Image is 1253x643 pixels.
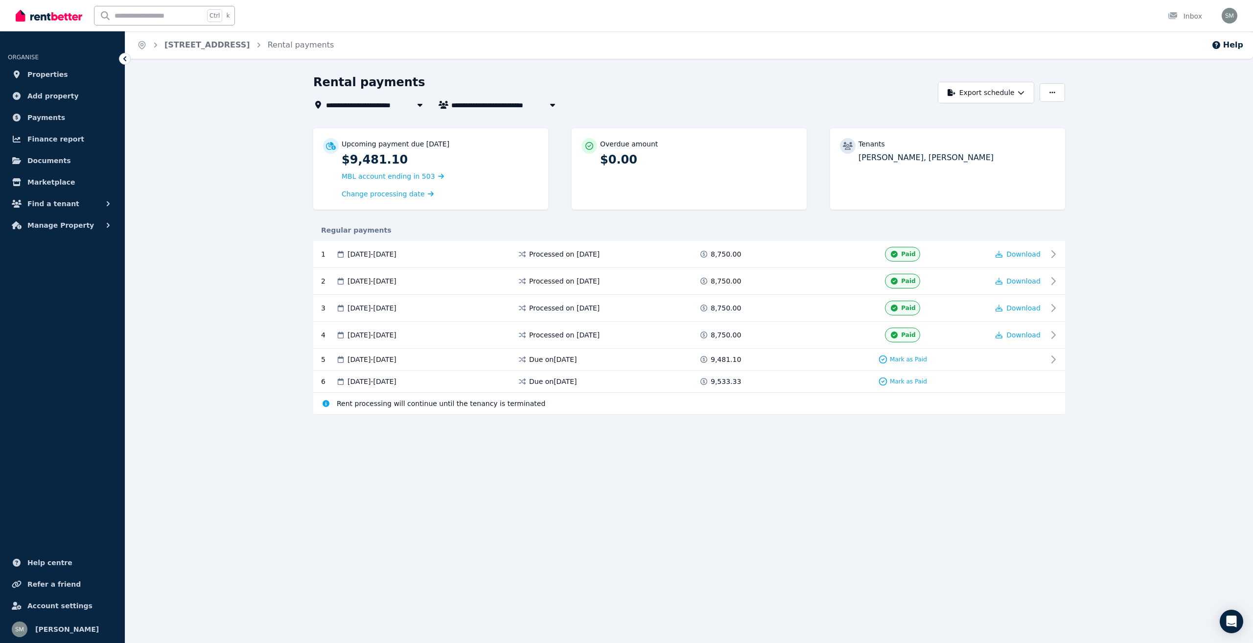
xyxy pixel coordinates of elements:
div: Regular payments [313,225,1065,235]
span: [DATE] - [DATE] [348,249,396,259]
span: ORGANISE [8,54,39,61]
a: Rental payments [268,40,334,49]
span: Manage Property [27,219,94,231]
span: k [226,12,230,20]
span: Find a tenant [27,198,79,210]
span: [DATE] - [DATE] [348,276,396,286]
span: Processed on [DATE] [529,276,600,286]
span: Help centre [27,557,72,569]
span: 9,533.33 [711,377,741,386]
span: 8,750.00 [711,276,741,286]
button: Find a tenant [8,194,117,214]
div: 3 [321,301,336,315]
span: [PERSON_NAME] [35,623,99,635]
button: Manage Property [8,215,117,235]
div: 6 [321,377,336,386]
span: Change processing date [342,189,425,199]
span: 8,750.00 [711,249,741,259]
span: Account settings [27,600,93,612]
p: $9,481.10 [342,152,538,167]
span: Finance report [27,133,84,145]
span: Paid [901,331,915,339]
img: Susan Mann [1222,8,1237,24]
span: [DATE] - [DATE] [348,377,396,386]
button: Export schedule [938,82,1034,103]
a: Marketplace [8,172,117,192]
p: $0.00 [600,152,797,167]
span: MBL account ending in 503 [342,172,435,180]
span: Due on [DATE] [529,355,577,364]
span: Properties [27,69,68,80]
span: Due on [DATE] [529,377,577,386]
button: Download [996,303,1041,313]
span: Mark as Paid [890,356,927,363]
span: Ctrl [207,9,222,22]
div: Open Intercom Messenger [1220,610,1243,633]
span: Payments [27,112,65,123]
span: Paid [901,304,915,312]
div: Inbox [1168,11,1202,21]
a: Properties [8,65,117,84]
div: 2 [321,274,336,288]
span: Paid [901,277,915,285]
a: Finance report [8,129,117,149]
span: Documents [27,155,71,167]
a: Payments [8,108,117,127]
span: [DATE] - [DATE] [348,330,396,340]
span: Processed on [DATE] [529,303,600,313]
div: 4 [321,328,336,342]
span: [DATE] - [DATE] [348,355,396,364]
button: Download [996,330,1041,340]
span: Add property [27,90,79,102]
a: Help centre [8,553,117,572]
p: Overdue amount [600,139,658,149]
div: 5 [321,355,336,364]
span: Download [1006,304,1041,312]
span: Marketplace [27,176,75,188]
span: Download [1006,331,1041,339]
a: [STREET_ADDRESS] [164,40,250,49]
span: Refer a friend [27,578,81,590]
p: [PERSON_NAME], [PERSON_NAME] [859,152,1055,164]
span: Processed on [DATE] [529,249,600,259]
span: Paid [901,250,915,258]
a: Add property [8,86,117,106]
a: Account settings [8,596,117,616]
div: 1 [321,247,336,262]
span: Processed on [DATE] [529,330,600,340]
span: 8,750.00 [711,330,741,340]
button: Help [1211,39,1243,51]
button: Download [996,249,1041,259]
a: Change processing date [342,189,434,199]
span: 8,750.00 [711,303,741,313]
p: Upcoming payment due [DATE] [342,139,449,149]
img: RentBetter [16,8,82,23]
h1: Rental payments [313,74,425,90]
span: Download [1006,250,1041,258]
span: 9,481.10 [711,355,741,364]
span: [DATE] - [DATE] [348,303,396,313]
img: Susan Mann [12,621,27,637]
button: Download [996,276,1041,286]
span: Download [1006,277,1041,285]
p: Tenants [859,139,885,149]
a: Documents [8,151,117,170]
nav: Breadcrumb [125,31,346,59]
a: Refer a friend [8,574,117,594]
span: Rent processing will continue until the tenancy is terminated [337,399,545,408]
span: Mark as Paid [890,378,927,385]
